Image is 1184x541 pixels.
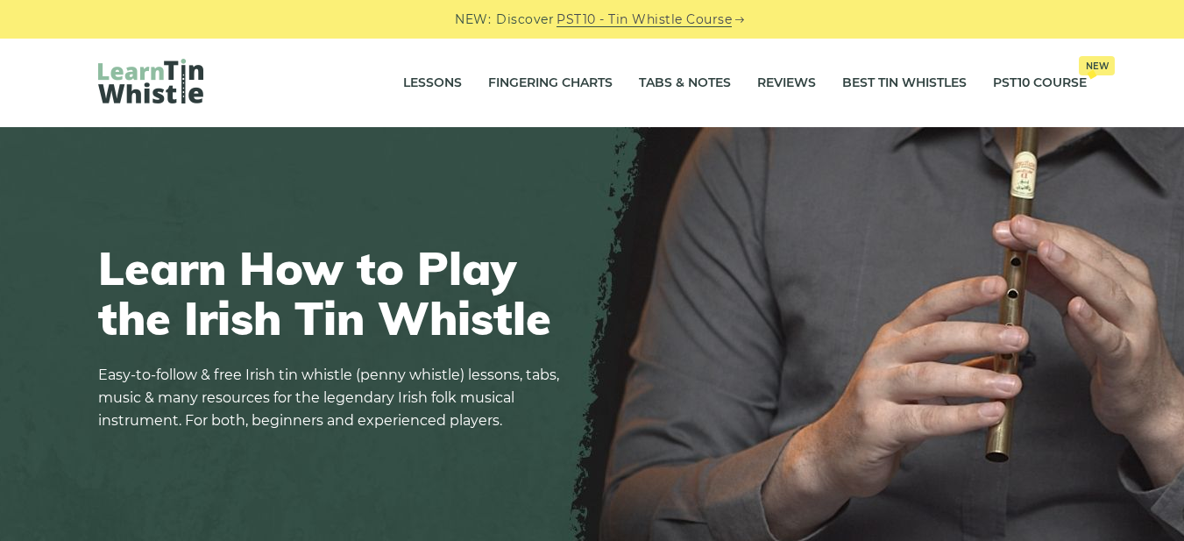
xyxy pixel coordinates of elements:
[1079,56,1115,75] span: New
[488,61,613,105] a: Fingering Charts
[993,61,1087,105] a: PST10 CourseNew
[842,61,967,105] a: Best Tin Whistles
[403,61,462,105] a: Lessons
[98,243,571,343] h1: Learn How to Play the Irish Tin Whistle
[98,364,571,432] p: Easy-to-follow & free Irish tin whistle (penny whistle) lessons, tabs, music & many resources for...
[639,61,731,105] a: Tabs & Notes
[757,61,816,105] a: Reviews
[98,59,203,103] img: LearnTinWhistle.com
